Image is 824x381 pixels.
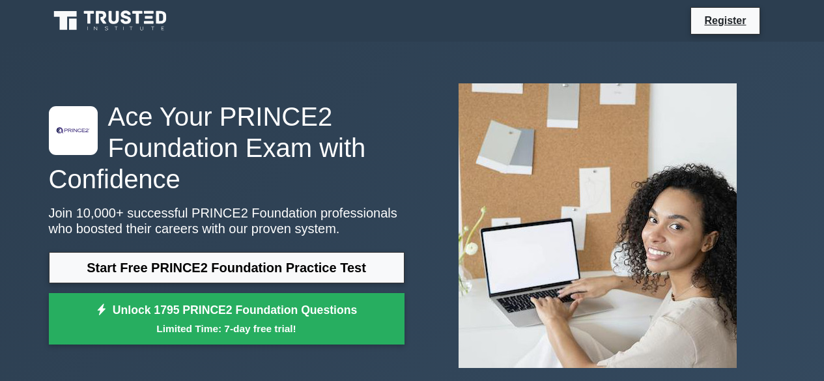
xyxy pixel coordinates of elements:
[49,293,405,345] a: Unlock 1795 PRINCE2 Foundation QuestionsLimited Time: 7-day free trial!
[49,252,405,283] a: Start Free PRINCE2 Foundation Practice Test
[65,321,388,336] small: Limited Time: 7-day free trial!
[49,101,405,195] h1: Ace Your PRINCE2 Foundation Exam with Confidence
[49,205,405,236] p: Join 10,000+ successful PRINCE2 Foundation professionals who boosted their careers with our prove...
[696,12,754,29] a: Register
